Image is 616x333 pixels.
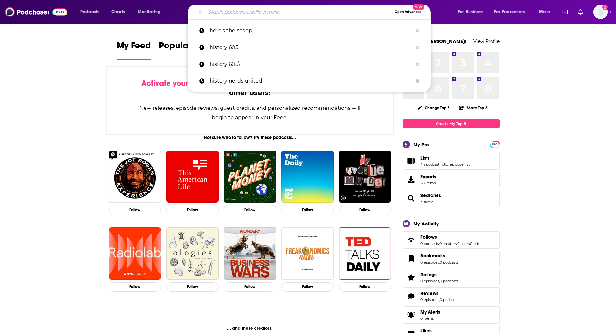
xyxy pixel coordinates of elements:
img: Ologies with Alie Ward [166,227,219,280]
a: 0 creators [439,241,457,246]
span: 0 items [420,316,440,321]
a: 0 podcasts [440,260,458,265]
input: Search podcasts, credits, & more... [205,7,392,17]
button: Follow [166,205,219,214]
p: history 605 [210,39,413,56]
span: Follows [403,231,500,249]
span: Logged in as ereardon [593,5,608,19]
img: Planet Money [224,151,276,203]
span: PRO [491,142,499,147]
a: Lists [420,155,470,161]
p: history nerds united [210,73,413,89]
img: TED Talks Daily [339,227,391,280]
span: Popular Feed [159,40,214,55]
span: Monitoring [138,7,161,16]
button: Follow [281,282,334,292]
button: open menu [76,7,108,17]
span: My Feed [117,40,151,55]
a: 0 lists [470,241,480,246]
a: 0 users [457,241,470,246]
div: My Pro [413,141,429,148]
button: Follow [166,282,219,292]
button: Follow [339,205,391,214]
div: Search podcasts, credits, & more... [194,5,437,19]
span: For Podcasters [494,7,525,16]
a: Searches [405,194,418,203]
span: For Business [458,7,483,16]
button: open menu [535,7,558,17]
span: , [470,241,470,246]
button: Follow [339,282,391,292]
span: Exports [420,174,436,180]
a: Follows [405,235,418,245]
span: Lists [420,155,430,161]
a: history 605\ [188,56,431,73]
img: Podchaser - Follow, Share and Rate Podcasts [5,6,67,18]
button: open menu [490,7,535,17]
a: Ratings [420,272,458,277]
a: My Alerts [403,306,500,324]
a: 0 podcasts [440,297,458,302]
button: Follow [109,282,161,292]
img: Freakonomics Radio [281,227,334,280]
a: 0 episodes [420,279,439,283]
a: Radiolab [109,227,161,280]
img: The Joe Rogan Experience [109,151,161,203]
div: My Activity [413,221,439,227]
a: 0 podcasts [440,279,458,283]
a: 0 podcasts [420,241,439,246]
div: ... and these creators. [106,326,394,331]
button: Follow [109,205,161,214]
a: View Profile [473,38,500,44]
span: Exports [405,175,418,184]
button: Change Top 8 [414,104,454,112]
img: The Daily [281,151,334,203]
span: Ratings [403,269,500,286]
a: Show notifications dropdown [576,6,586,17]
div: Not sure who to follow? Try these podcasts... [106,135,394,140]
a: Reviews [405,292,418,301]
a: Charts [107,7,129,17]
button: Follow [224,282,276,292]
button: Open AdvancedNew [392,8,425,16]
span: Open Advanced [395,10,422,14]
span: Lists [403,152,500,170]
button: open menu [133,7,169,17]
img: Business Wars [224,227,276,280]
a: Reviews [420,290,458,296]
button: open menu [453,7,492,17]
button: Show profile menu [593,5,608,19]
a: Welcome [PERSON_NAME]! [403,38,467,44]
a: history 605 [188,39,431,56]
span: My Alerts [405,310,418,319]
a: Show notifications dropdown [559,6,570,17]
span: Searches [403,190,500,207]
span: 28 items [420,181,436,185]
img: This American Life [166,151,219,203]
span: More [539,7,550,16]
a: Bookmarks [405,254,418,263]
span: My Alerts [420,309,440,315]
p: history 605\ [210,56,413,73]
div: by following Podcasts, Creators, Lists, and other Users! [139,79,361,98]
a: Lists [405,156,418,165]
a: Searches [420,193,441,198]
a: history nerds united [188,73,431,89]
a: Exports [403,171,500,188]
span: Reviews [420,290,438,296]
span: Activate your Feed [141,78,208,88]
a: Ratings [405,273,418,282]
a: 3 saved [420,200,433,204]
a: 1 episode list [448,162,470,167]
a: Follows [420,234,480,240]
